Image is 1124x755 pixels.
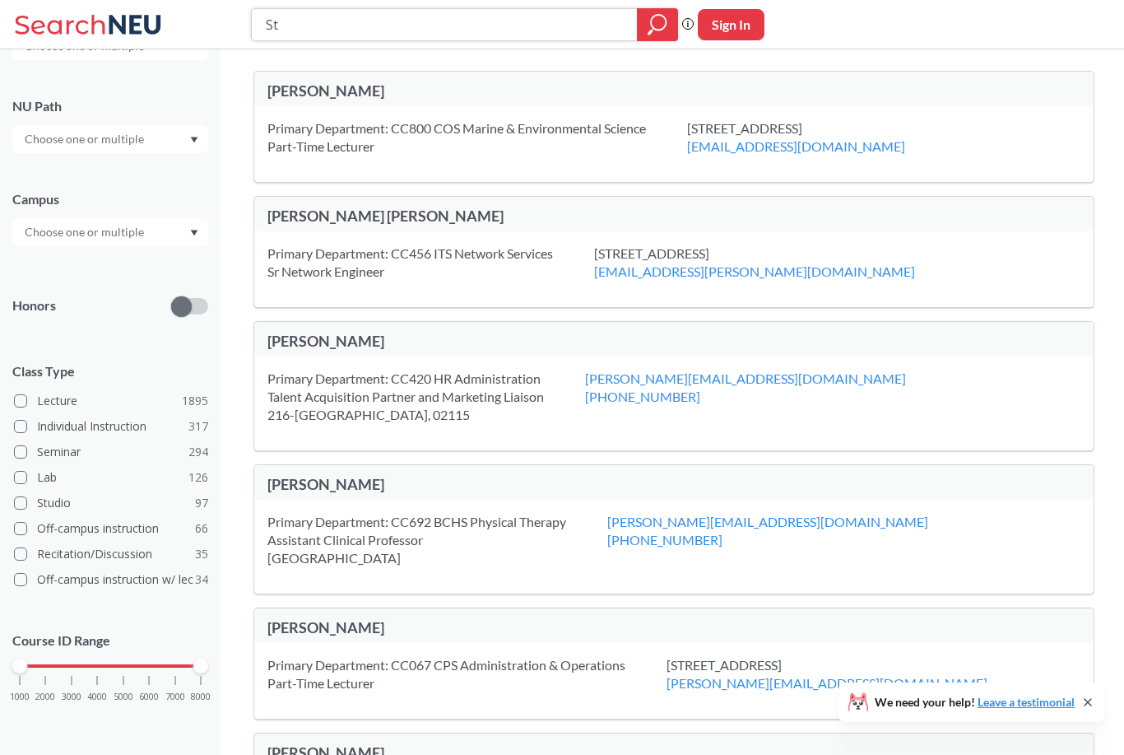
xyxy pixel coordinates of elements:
button: Sign In [698,9,764,40]
div: Primary Department: CC420 HR Administration Talent Acquisition Partner and Marketing Liaison 216-... [267,370,585,424]
p: Course ID Range [12,631,208,650]
div: [STREET_ADDRESS] [687,119,946,156]
span: Class Type [12,362,208,380]
span: 1000 [10,692,30,701]
a: [PERSON_NAME][EMAIL_ADDRESS][DOMAIN_NAME] [607,514,928,529]
span: 126 [188,468,208,487]
label: Lecture [14,390,208,412]
span: 4000 [87,692,107,701]
label: Seminar [14,441,208,463]
a: [EMAIL_ADDRESS][PERSON_NAME][DOMAIN_NAME] [594,263,915,279]
span: 8000 [191,692,211,701]
input: Choose one or multiple [16,222,155,242]
svg: magnifying glass [648,13,667,36]
div: [PERSON_NAME] [267,618,674,636]
a: [PHONE_NUMBER] [585,389,700,404]
div: NU Path [12,97,208,115]
div: Dropdown arrow [12,125,208,153]
span: 97 [195,494,208,512]
div: [PERSON_NAME] [PERSON_NAME] [267,207,674,225]
div: Dropdown arrow [12,218,208,246]
div: Primary Department: CC067 CPS Administration & Operations Part-Time Lecturer [267,656,667,692]
span: We need your help! [875,697,1075,708]
svg: Dropdown arrow [190,230,198,236]
svg: Dropdown arrow [190,137,198,143]
span: 294 [188,443,208,461]
a: [PERSON_NAME][EMAIL_ADDRESS][DOMAIN_NAME] [667,675,987,691]
label: Studio [14,492,208,514]
label: Off-campus instruction [14,518,208,539]
input: Class, professor, course number, "phrase" [264,11,625,39]
div: [STREET_ADDRESS] [667,656,1029,692]
span: 1895 [182,392,208,410]
div: [STREET_ADDRESS] [594,245,956,281]
div: [PERSON_NAME] [267,332,674,350]
div: Primary Department: CC692 BCHS Physical Therapy Assistant Clinical Professor [GEOGRAPHIC_DATA] [267,513,607,567]
label: Recitation/Discussion [14,543,208,565]
div: magnifying glass [637,8,678,41]
span: 2000 [35,692,55,701]
label: Individual Instruction [14,416,208,437]
label: Off-campus instruction w/ lec [14,569,208,590]
span: 5000 [114,692,133,701]
div: Primary Department: CC800 COS Marine & Environmental Science Part-Time Lecturer [267,119,687,156]
input: Choose one or multiple [16,129,155,149]
a: [PERSON_NAME][EMAIL_ADDRESS][DOMAIN_NAME] [585,371,906,386]
span: 7000 [165,692,185,701]
span: 66 [195,520,208,538]
a: [PHONE_NUMBER] [607,532,722,548]
div: [PERSON_NAME] [267,475,674,493]
div: [PERSON_NAME] [267,82,674,100]
span: 317 [188,417,208,436]
span: 35 [195,545,208,563]
div: Primary Department: CC456 ITS Network Services Sr Network Engineer [267,245,594,281]
p: Honors [12,296,56,315]
a: [EMAIL_ADDRESS][DOMAIN_NAME] [687,138,905,154]
span: 34 [195,571,208,589]
div: Campus [12,190,208,208]
span: 6000 [139,692,159,701]
a: Leave a testimonial [978,695,1075,709]
span: 3000 [62,692,81,701]
label: Lab [14,467,208,488]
